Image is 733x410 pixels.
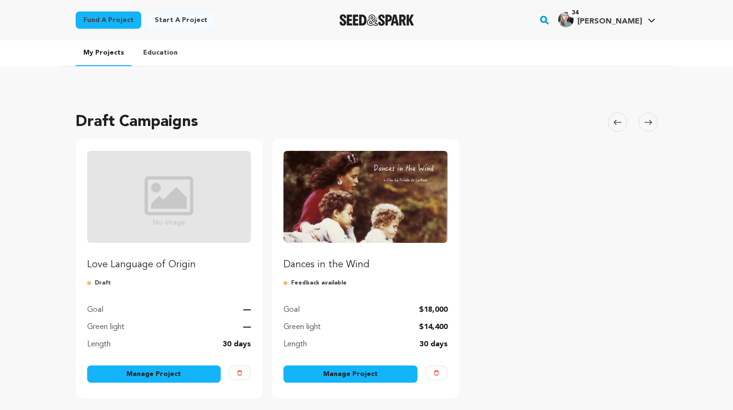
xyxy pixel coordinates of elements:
[283,321,321,333] p: Green light
[419,304,448,316] p: $18,000
[223,339,251,350] p: 30 days
[556,10,657,27] a: Frieda d.'s Profile
[419,339,448,350] p: 30 days
[283,279,448,287] p: Feedback available
[339,14,415,26] a: Seed&Spark Homepage
[87,365,221,383] a: Manage Project
[283,258,448,272] p: Dances in the Wind
[283,365,417,383] a: Manage Project
[558,12,642,27] div: Frieda d.'s Profile
[434,370,439,376] img: trash-empty.svg
[87,151,251,272] a: Fund Love Language of Origin
[558,12,574,27] img: Frieda.deLackner.jpg
[556,10,657,30] span: Frieda d.'s Profile
[87,339,111,350] p: Length
[87,279,95,287] img: submitted-for-review.svg
[283,279,291,287] img: submitted-for-review.svg
[243,304,251,316] p: —
[76,40,132,66] a: My Projects
[76,111,198,134] h2: Draft Campaigns
[339,14,415,26] img: Seed&Spark Logo Dark Mode
[147,11,215,29] a: Start a project
[243,321,251,333] p: —
[87,279,251,287] p: Draft
[568,8,582,18] span: 34
[76,11,141,29] a: Fund a project
[87,304,103,316] p: Goal
[87,321,124,333] p: Green light
[283,151,448,272] a: Fund Dances in the Wind
[237,370,242,376] img: trash-empty.svg
[283,304,300,316] p: Goal
[87,258,251,272] p: Love Language of Origin
[283,339,307,350] p: Length
[577,18,642,25] span: [PERSON_NAME]
[135,40,185,65] a: Education
[419,321,448,333] p: $14,400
